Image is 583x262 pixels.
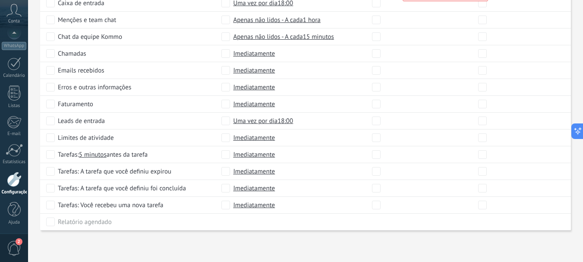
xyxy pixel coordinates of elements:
span: Erros e outras informações [58,83,131,92]
span: Imediatamente [233,150,275,159]
span: Tarefas: A tarefa que você definiu foi concluída [58,184,186,193]
span: Imediatamente [233,100,275,108]
span: Imediatamente [233,66,275,75]
span: 5 minutos [79,150,107,159]
div: Estatísticas [2,159,27,165]
span: Imediatamente [233,184,275,193]
span: Relatório agendado [58,218,112,226]
span: Faturamento [58,100,93,108]
span: Chamadas [58,49,86,58]
div: Ajuda [2,220,27,225]
span: 15 minutos [303,32,334,41]
span: Limites de atividade [58,133,114,142]
span: Imediatamente [233,133,275,142]
span: Menções e team chat [58,16,116,24]
span: Tarefas: Você recebeu uma nova tarefa [58,201,163,209]
span: Chat da equipe Kommo [58,32,122,41]
div: E-mail [2,131,27,137]
span: Apenas não lidos - A cada [233,32,334,41]
div: Listas [2,103,27,109]
div: WhatsApp [2,42,26,50]
span: Conta [8,19,20,24]
span: Imediatamente [233,49,275,58]
span: Tarefas: antes da tarefa [58,150,148,159]
div: Calendário [2,73,27,79]
div: Configurações [2,189,27,195]
span: Emails recebidos [58,66,104,75]
span: 1 hora [303,16,321,24]
span: Imediatamente [233,83,275,92]
span: 18:00 [277,117,293,125]
span: Imediatamente [233,201,275,209]
span: Imediatamente [233,167,275,176]
span: Tarefas: A tarefa que você definiu expirou [58,167,171,176]
span: Leads de entrada [58,117,105,125]
span: Apenas não lidos - A cada [233,16,320,24]
span: Uma vez por dia [233,117,293,125]
span: 2 [16,238,22,245]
